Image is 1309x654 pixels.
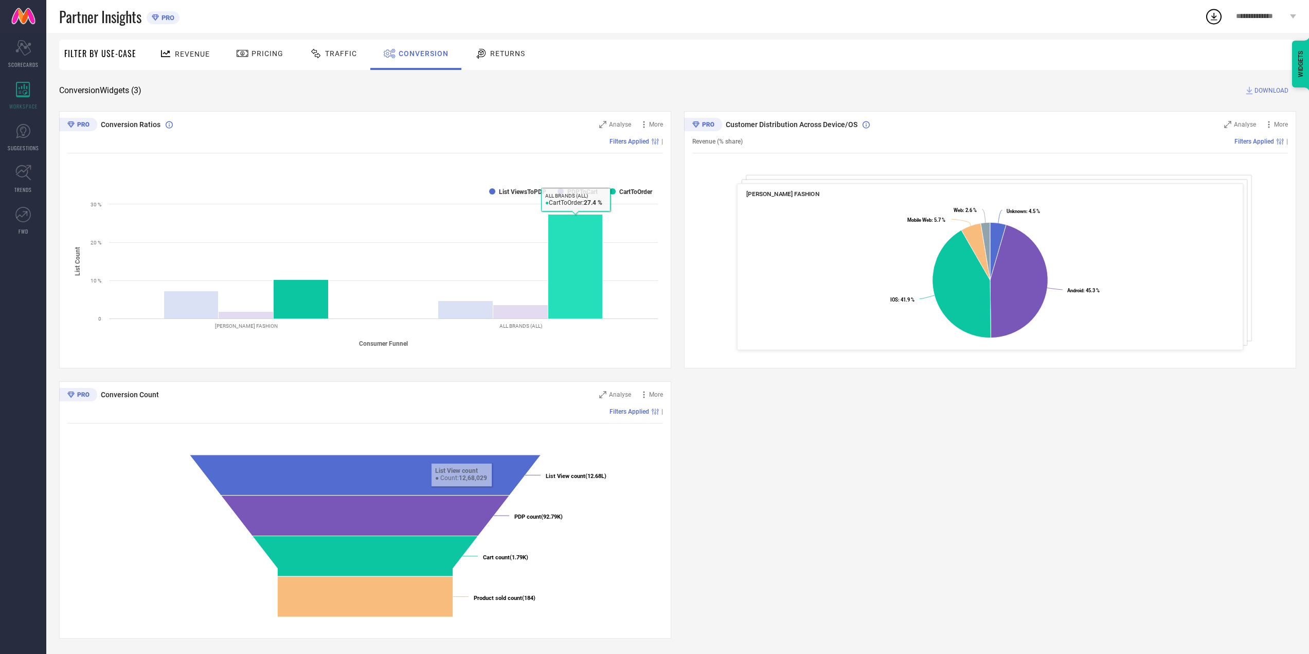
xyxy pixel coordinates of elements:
text: PDPToCart [567,188,598,196]
tspan: Unknown [1007,208,1026,214]
span: SUGGESTIONS [8,144,39,152]
span: Conversion Count [101,391,159,399]
text: (1.79K) [483,554,528,561]
text: [PERSON_NAME] FASHION [215,323,278,329]
text: : 5.7 % [907,217,945,223]
tspan: PDP count [514,514,541,520]
span: Partner Insights [59,6,141,27]
svg: Zoom [599,121,606,128]
text: List ViewsToPDP [499,188,546,196]
span: Revenue [175,50,210,58]
span: | [661,138,663,145]
span: More [649,391,663,398]
span: Pricing [252,49,283,58]
div: Premium [684,118,722,133]
text: (184) [474,595,535,602]
span: More [1274,121,1288,128]
span: Conversion [399,49,449,58]
text: (12.68L) [546,473,606,480]
span: Revenue (% share) [692,138,743,145]
tspan: Product sold count [474,595,522,602]
tspan: Web [954,207,963,213]
text: 10 % [91,278,101,284]
tspan: List Count [74,247,81,276]
span: Conversion Ratios [101,120,160,129]
svg: Zoom [599,391,606,398]
span: Traffic [325,49,357,58]
text: (92.79K) [514,514,563,520]
text: : 4.5 % [1007,208,1040,214]
div: Premium [59,118,97,133]
span: WORKSPACE [9,102,38,110]
svg: Zoom [1224,121,1231,128]
span: PRO [159,14,174,22]
text: ALL BRANDS (ALL) [499,323,542,329]
text: : 45.3 % [1067,288,1100,293]
span: | [1286,138,1288,145]
span: Conversion Widgets ( 3 ) [59,85,141,96]
span: DOWNLOAD [1254,85,1288,96]
div: Open download list [1205,7,1223,26]
span: Filters Applied [1234,138,1274,145]
span: Analyse [609,121,631,128]
div: Premium [59,388,97,403]
span: Analyse [609,391,631,398]
span: FWD [19,227,28,235]
span: Filters Applied [609,408,649,415]
span: SCORECARDS [8,61,39,68]
tspan: Consumer Funnel [359,340,408,347]
span: Returns [490,49,525,58]
span: TRENDS [14,186,32,193]
tspan: Cart count [483,554,510,561]
span: Analyse [1234,121,1256,128]
span: More [649,121,663,128]
text: 0 [98,316,101,322]
tspan: List View count [546,473,585,480]
tspan: IOS [890,297,898,303]
span: | [661,408,663,415]
tspan: Mobile Web [907,217,931,223]
text: CartToOrder [619,188,653,196]
tspan: Android [1067,288,1083,293]
span: Customer Distribution Across Device/OS [726,120,857,129]
text: 30 % [91,202,101,207]
span: Filter By Use-Case [64,47,136,60]
span: Filters Applied [609,138,649,145]
span: [PERSON_NAME] FASHION [746,190,820,198]
text: 20 % [91,240,101,245]
text: : 41.9 % [890,297,914,303]
text: : 2.6 % [954,207,977,213]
